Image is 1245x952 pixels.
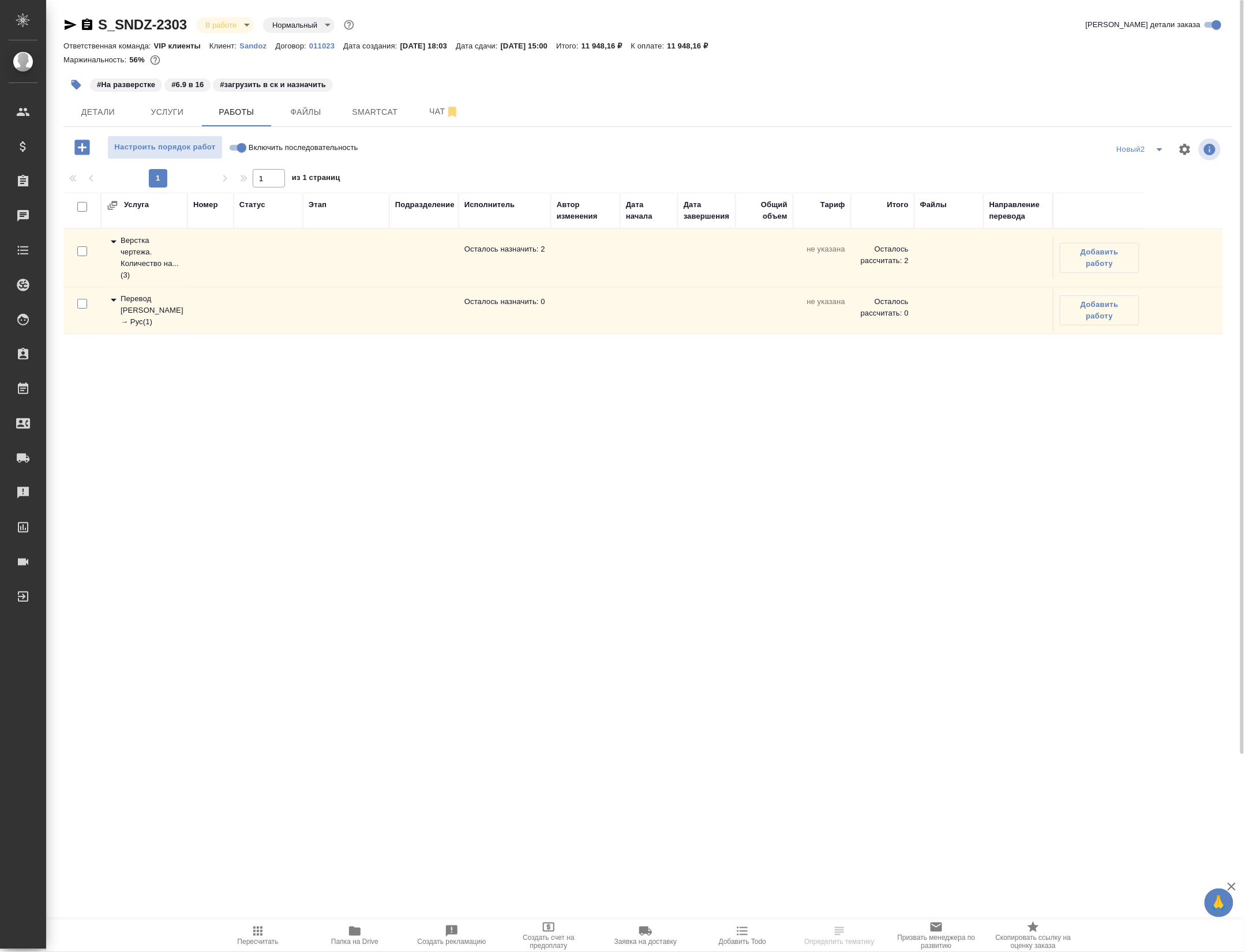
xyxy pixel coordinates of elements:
div: Номер [193,199,218,211]
button: Нормальный [269,20,321,30]
div: В работе [196,17,254,33]
span: 6.9 в 16 [163,79,212,89]
span: Настроить таблицу [1171,136,1199,163]
div: Итого [887,199,909,211]
p: не указана [799,243,845,255]
div: Услуга [107,199,193,211]
button: Скопировать ссылку для ЯМессенджера [63,18,77,32]
td: Осталось рассчитать: 0 [851,290,914,331]
p: Маржинальность: [63,55,129,64]
span: Настроить порядок работ [114,141,216,154]
div: Тариф [820,199,845,211]
span: загрузить в ск и назначить [212,79,334,89]
a: Sandoz [239,40,275,50]
td: Осталось рассчитать: 2 [851,238,914,278]
span: 🙏 [1209,891,1229,915]
button: Добавить тэг [63,72,89,98]
span: Добавить работу [1066,299,1133,322]
svg: Отписаться [445,105,459,119]
p: не указана [799,296,845,308]
span: Чат [417,104,472,119]
div: Статус [239,199,265,211]
button: Настроить порядок работ [107,136,223,159]
td: Осталось назначить: 2 [459,238,551,278]
p: Клиент: [209,42,239,50]
div: Направление перевода [989,199,1047,222]
p: VIP клиенты [154,42,209,50]
p: 11 948,16 ₽ [582,42,631,50]
p: #6.9 в 16 [171,79,204,91]
div: В работе [263,17,335,33]
button: Доп статусы указывают на важность/срочность заказа [342,17,357,32]
a: 011023 [309,40,343,50]
div: Общий объем [741,199,787,222]
span: [PERSON_NAME] детали заказа [1086,19,1201,31]
p: Дата создания: [343,42,400,50]
div: Файлы [920,199,947,211]
p: 011023 [309,42,343,50]
button: 4347.08 RUB; [148,53,163,68]
a: S_SNDZ-2303 [98,17,187,32]
span: Детали [70,105,126,119]
div: Этап [309,199,327,211]
div: Верстка чертежа. Количество надписей: более 500 Англ → Рус [107,235,182,281]
span: Добавить работу [1066,246,1133,269]
button: Добавить работу [1060,295,1139,325]
span: Включить последовательность [249,142,358,153]
button: Добавить работу [66,136,98,159]
span: На разверстке [89,79,163,89]
span: Файлы [278,105,333,119]
div: Исполнитель [464,199,515,211]
p: #На разверстке [97,79,155,91]
p: 11 948,16 ₽ [667,42,717,50]
span: Услуги [140,105,195,119]
span: Работы [209,105,264,119]
p: Договор: [275,42,309,50]
p: #загрузить в ск и назначить [220,79,326,91]
div: split button [1113,140,1171,159]
button: Добавить работу [1060,243,1139,273]
p: Дата сдачи: [456,42,500,50]
div: Дата начала [626,199,672,222]
span: Smartcat [347,105,403,119]
div: Перевод Стандарт Англ → Рус [107,293,182,328]
button: 🙏 [1205,889,1233,917]
p: 56% [129,55,147,64]
p: К оплате: [631,42,667,50]
p: Sandoz [239,42,275,50]
td: Осталось назначить: 0 [459,290,551,331]
button: Скопировать ссылку [80,18,94,32]
span: из 1 страниц [292,171,340,188]
p: Итого: [556,42,581,50]
span: Посмотреть информацию [1199,138,1223,160]
button: В работе [202,20,240,30]
div: Подразделение [395,199,455,211]
p: [DATE] 18:03 [400,42,456,50]
button: Развернуть [107,200,118,211]
div: Дата завершения [684,199,730,222]
div: Автор изменения [557,199,614,222]
p: [DATE] 15:00 [501,42,557,50]
p: Ответственная команда: [63,42,154,50]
